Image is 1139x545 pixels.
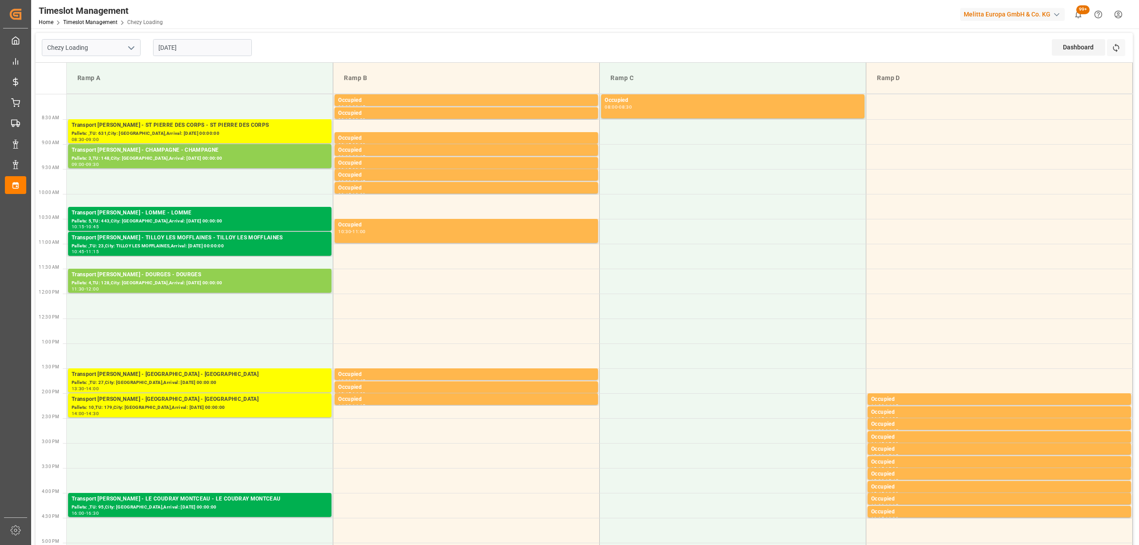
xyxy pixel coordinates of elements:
[85,225,86,229] div: -
[1068,4,1088,24] button: show 111 new notifications
[960,8,1065,21] div: Melitta Europa GmbH & Co. KG
[871,508,1127,517] div: Occupied
[884,504,885,508] div: -
[72,279,328,287] div: Pallets: 4,TU: 128,City: [GEOGRAPHIC_DATA],Arrival: [DATE] 00:00:00
[871,433,1127,442] div: Occupied
[338,379,351,383] div: 13:30
[871,442,884,446] div: 14:45
[72,225,85,229] div: 10:15
[871,445,1127,454] div: Occupied
[39,4,163,17] div: Timeslot Management
[871,470,1127,479] div: Occupied
[352,392,365,396] div: 14:00
[338,171,594,180] div: Occupied
[885,429,898,433] div: 14:45
[871,420,1127,429] div: Occupied
[39,215,59,220] span: 10:30 AM
[153,39,252,56] input: DD-MM-YYYY
[338,392,351,396] div: 13:45
[871,458,1127,467] div: Occupied
[871,479,884,483] div: 15:30
[885,404,898,408] div: 14:15
[1052,39,1105,56] div: Dashboard
[1088,4,1108,24] button: Help Center
[884,479,885,483] div: -
[884,467,885,471] div: -
[885,479,898,483] div: 15:45
[86,387,99,391] div: 14:00
[871,404,884,408] div: 14:00
[338,146,594,155] div: Occupied
[85,511,86,515] div: -
[873,70,1125,86] div: Ramp D
[72,379,328,387] div: Pallets: ,TU: 27,City: [GEOGRAPHIC_DATA],Arrival: [DATE] 00:00:00
[351,392,352,396] div: -
[351,180,352,184] div: -
[72,495,328,504] div: Transport [PERSON_NAME] - LE COUDRAY MONTCEAU - LE COUDRAY MONTCEAU
[86,162,99,166] div: 09:30
[39,240,59,245] span: 11:00 AM
[42,165,59,170] span: 9:30 AM
[351,118,352,122] div: -
[39,290,59,295] span: 12:00 PM
[338,96,594,105] div: Occupied
[85,287,86,291] div: -
[885,467,898,471] div: 15:30
[72,511,85,515] div: 16:00
[39,190,59,195] span: 10:00 AM
[85,250,86,254] div: -
[884,517,885,521] div: -
[605,96,861,105] div: Occupied
[351,155,352,159] div: -
[338,143,351,147] div: 08:45
[72,121,328,130] div: Transport [PERSON_NAME] - ST PIERRE DES CORPS - ST PIERRE DES CORPS
[338,383,594,392] div: Occupied
[871,395,1127,404] div: Occupied
[72,155,328,162] div: Pallets: 3,TU: 148,City: [GEOGRAPHIC_DATA],Arrival: [DATE] 00:00:00
[885,454,898,458] div: 15:15
[871,495,1127,504] div: Occupied
[63,19,117,25] a: Timeslot Management
[86,250,99,254] div: 11:15
[72,504,328,511] div: Pallets: ,TU: 95,City: [GEOGRAPHIC_DATA],Arrival: [DATE] 00:00:00
[72,387,85,391] div: 13:30
[42,39,141,56] input: Type to search/select
[338,180,351,184] div: 09:30
[72,287,85,291] div: 11:30
[352,404,365,408] div: 14:15
[42,539,59,544] span: 5:00 PM
[86,137,99,141] div: 09:00
[884,492,885,496] div: -
[85,162,86,166] div: -
[338,193,351,197] div: 09:45
[74,70,326,86] div: Ramp A
[351,168,352,172] div: -
[871,429,884,433] div: 14:30
[42,339,59,344] span: 1:00 PM
[338,230,351,234] div: 10:30
[871,454,884,458] div: 15:00
[86,225,99,229] div: 10:45
[338,159,594,168] div: Occupied
[1076,5,1090,14] span: 99+
[351,404,352,408] div: -
[352,168,365,172] div: 09:30
[338,109,594,118] div: Occupied
[338,155,351,159] div: 09:00
[72,412,85,416] div: 14:00
[351,105,352,109] div: -
[884,417,885,421] div: -
[72,242,328,250] div: Pallets: ,TU: 23,City: TILLOY LES MOFFLAINES,Arrival: [DATE] 00:00:00
[351,193,352,197] div: -
[618,105,619,109] div: -
[72,130,328,137] div: Pallets: ,TU: 631,City: [GEOGRAPHIC_DATA],Arrival: [DATE] 00:00:00
[885,517,898,521] div: 16:30
[86,412,99,416] div: 14:30
[338,404,351,408] div: 14:00
[871,517,884,521] div: 16:15
[86,511,99,515] div: 16:30
[871,408,1127,417] div: Occupied
[72,234,328,242] div: Transport [PERSON_NAME] - TILLOY LES MOFFLAINES - TILLOY LES MOFFLAINES
[351,143,352,147] div: -
[39,315,59,319] span: 12:30 PM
